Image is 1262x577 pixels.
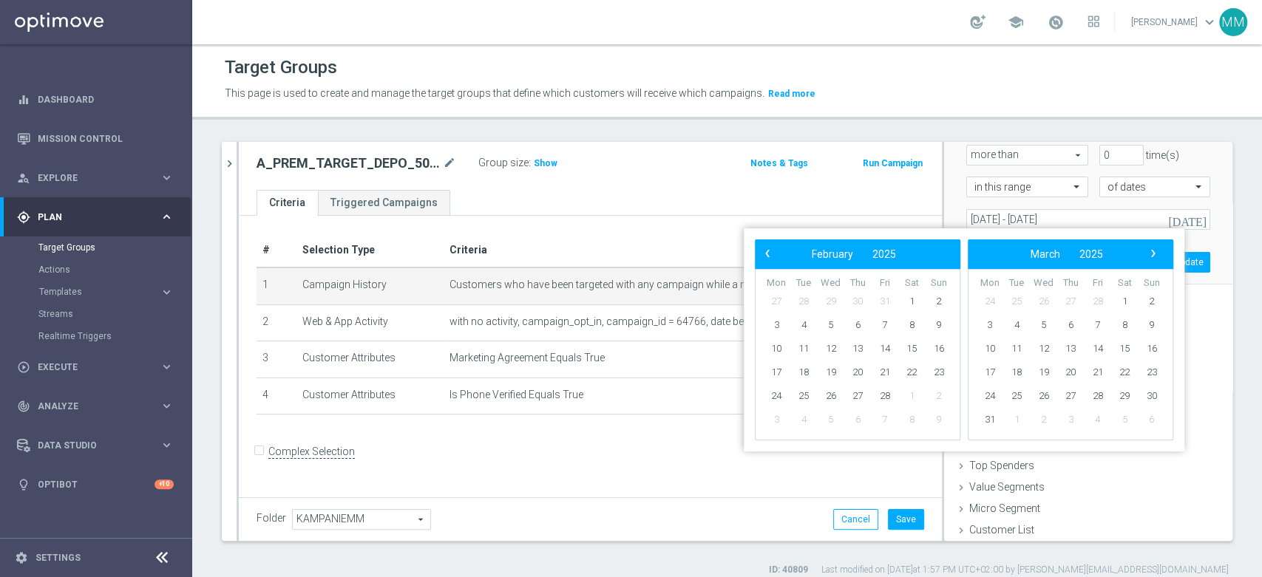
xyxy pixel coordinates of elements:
[16,479,174,491] button: lightbulb Optibot +10
[1005,290,1028,313] span: 25
[1146,149,1179,161] span: time(s)
[763,277,790,290] th: weekday
[900,290,923,313] span: 1
[900,384,923,408] span: 1
[16,400,174,412] button: track_changes Analyze keyboard_arrow_right
[927,337,951,361] span: 16
[792,361,815,384] span: 18
[529,157,531,169] label: :
[1059,384,1082,408] span: 27
[16,440,174,451] div: Data Studio keyboard_arrow_right
[1086,290,1110,313] span: 28
[257,304,296,341] td: 2
[977,313,1001,337] span: 3
[1031,408,1055,431] span: 2
[160,285,174,299] i: keyboard_arrow_right
[977,337,1001,361] span: 10
[744,228,1184,451] bs-daterangepicker-container: calendar
[160,360,174,374] i: keyboard_arrow_right
[296,378,444,414] td: Customer Attributes
[38,303,191,325] div: Streams
[223,157,237,171] i: chevron_right
[1140,408,1164,431] span: 6
[1031,248,1060,260] span: March
[318,190,450,216] a: Triggered Campaigns
[16,172,174,184] button: person_search Explore keyboard_arrow_right
[969,460,1034,471] span: Top Spenders
[1005,408,1028,431] span: 1
[38,441,160,450] span: Data Studio
[802,245,863,264] button: February
[764,384,788,408] span: 24
[17,439,160,452] div: Data Studio
[35,553,81,562] a: Settings
[792,313,815,337] span: 4
[863,245,906,264] button: 2025
[833,509,878,530] button: Cancel
[844,277,872,290] th: weekday
[969,502,1040,514] span: Micro Segment
[818,384,842,408] span: 26
[38,236,191,259] div: Target Groups
[764,337,788,361] span: 10
[846,361,869,384] span: 20
[1005,313,1028,337] span: 4
[257,341,296,378] td: 3
[1070,245,1113,264] button: 2025
[160,438,174,452] i: keyboard_arrow_right
[16,94,174,106] div: equalizer Dashboard
[759,245,949,264] bs-datepicker-navigation-view: ​ ​ ​
[17,119,174,158] div: Mission Control
[846,290,869,313] span: 30
[966,177,1088,197] ng-select: in this range
[38,402,160,411] span: Analyze
[1005,384,1028,408] span: 25
[17,80,174,119] div: Dashboard
[818,361,842,384] span: 19
[38,308,154,320] a: Streams
[1168,213,1208,226] i: [DATE]
[976,277,1003,290] th: weekday
[1086,337,1110,361] span: 14
[38,330,154,342] a: Realtime Triggers
[1130,11,1219,33] a: [PERSON_NAME]keyboard_arrow_down
[1084,277,1111,290] th: weekday
[155,479,174,489] div: +10
[39,287,160,296] div: Templates
[16,361,174,373] button: play_circle_outline Execute keyboard_arrow_right
[812,248,853,260] span: February
[818,408,842,431] span: 5
[1113,313,1136,337] span: 8
[818,313,842,337] span: 5
[969,481,1045,493] span: Value Segments
[1140,361,1164,384] span: 23
[873,313,897,337] span: 7
[873,408,897,431] span: 7
[792,408,815,431] span: 4
[1079,248,1103,260] span: 2025
[846,384,869,408] span: 27
[758,244,777,263] span: ‹
[1144,244,1163,263] span: ›
[17,171,30,185] i: person_search
[257,233,296,267] th: #
[1140,313,1164,337] span: 9
[900,313,923,337] span: 8
[38,119,174,158] a: Mission Control
[257,512,286,525] label: Folder
[38,259,191,281] div: Actions
[160,399,174,413] i: keyboard_arrow_right
[222,142,237,185] button: chevron_right
[872,248,896,260] span: 2025
[17,93,30,106] i: equalizer
[1057,277,1085,290] th: weekday
[17,465,174,504] div: Optibot
[17,400,160,413] div: Analyze
[225,87,764,99] span: This page is used to create and manage the target groups that define which customers will receive...
[925,277,952,290] th: weekday
[257,190,318,216] a: Criteria
[927,408,951,431] span: 9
